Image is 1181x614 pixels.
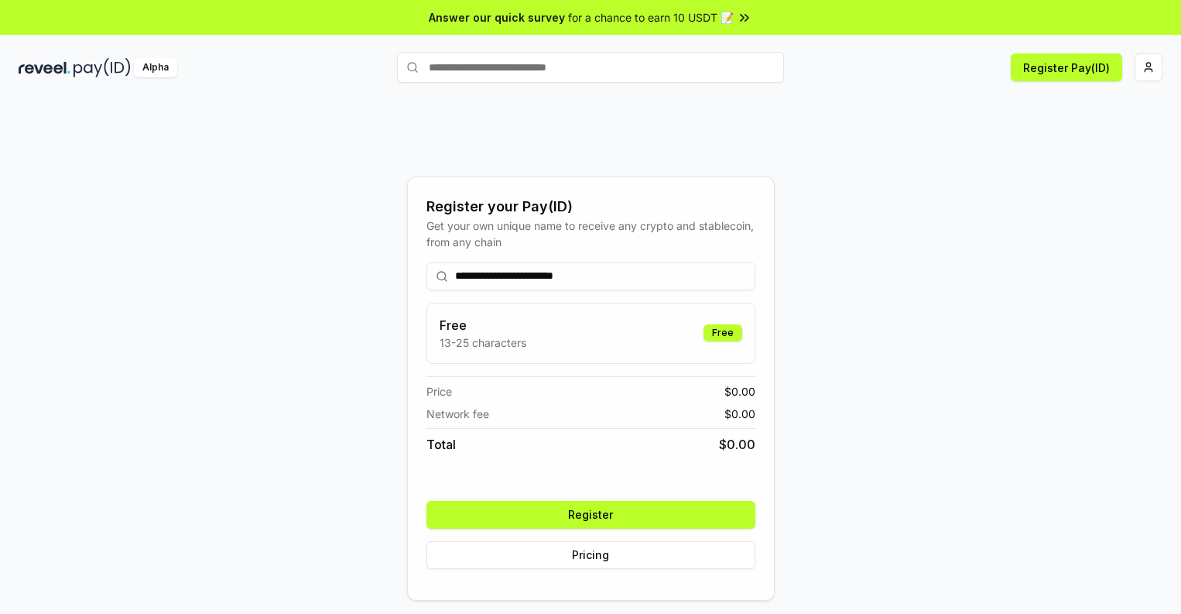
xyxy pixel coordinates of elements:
[724,406,755,422] span: $ 0.00
[429,9,565,26] span: Answer our quick survey
[719,435,755,454] span: $ 0.00
[426,541,755,569] button: Pricing
[568,9,734,26] span: for a chance to earn 10 USDT 📝
[440,316,526,334] h3: Free
[426,406,489,422] span: Network fee
[440,334,526,351] p: 13-25 characters
[426,196,755,218] div: Register your Pay(ID)
[74,58,131,77] img: pay_id
[426,435,456,454] span: Total
[724,383,755,400] span: $ 0.00
[426,501,755,529] button: Register
[1011,53,1122,81] button: Register Pay(ID)
[134,58,177,77] div: Alpha
[426,383,452,400] span: Price
[703,324,742,341] div: Free
[426,218,755,250] div: Get your own unique name to receive any crypto and stablecoin, from any chain
[19,58,70,77] img: reveel_dark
